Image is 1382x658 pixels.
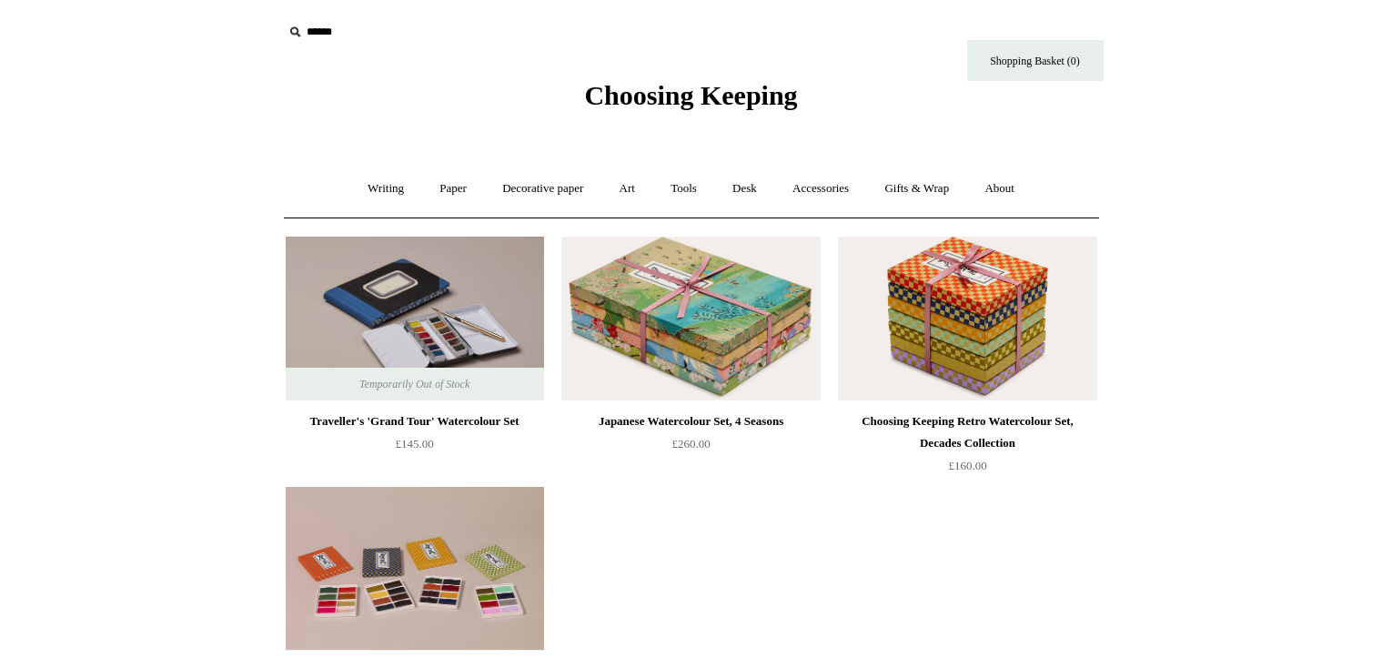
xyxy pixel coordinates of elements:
[838,237,1096,400] img: Choosing Keeping Retro Watercolour Set, Decades Collection
[948,459,986,472] span: £160.00
[776,165,865,213] a: Accessories
[423,165,483,213] a: Paper
[286,487,544,651] img: Choosing Keeping Retro Watercolour Set, 20th Century Part I
[967,40,1104,81] a: Shopping Basket (0)
[341,368,488,400] span: Temporarily Out of Stock
[561,237,820,400] img: Japanese Watercolour Set, 4 Seasons
[584,80,797,110] span: Choosing Keeping
[716,165,773,213] a: Desk
[561,410,820,485] a: Japanese Watercolour Set, 4 Seasons £260.00
[561,237,820,400] a: Japanese Watercolour Set, 4 Seasons Japanese Watercolour Set, 4 Seasons
[838,237,1096,400] a: Choosing Keeping Retro Watercolour Set, Decades Collection Choosing Keeping Retro Watercolour Set...
[486,165,600,213] a: Decorative paper
[968,165,1031,213] a: About
[566,410,815,432] div: Japanese Watercolour Set, 4 Seasons
[286,410,544,485] a: Traveller's 'Grand Tour' Watercolour Set £145.00
[603,165,651,213] a: Art
[395,437,433,450] span: £145.00
[286,487,544,651] a: Choosing Keeping Retro Watercolour Set, 20th Century Part I Choosing Keeping Retro Watercolour Se...
[671,437,710,450] span: £260.00
[838,410,1096,485] a: Choosing Keeping Retro Watercolour Set, Decades Collection £160.00
[584,95,797,107] a: Choosing Keeping
[286,237,544,400] a: Traveller's 'Grand Tour' Watercolour Set Traveller's 'Grand Tour' Watercolour Set Temporarily Out...
[654,165,713,213] a: Tools
[842,410,1092,454] div: Choosing Keeping Retro Watercolour Set, Decades Collection
[868,165,965,213] a: Gifts & Wrap
[286,237,544,400] img: Traveller's 'Grand Tour' Watercolour Set
[290,410,540,432] div: Traveller's 'Grand Tour' Watercolour Set
[351,165,420,213] a: Writing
